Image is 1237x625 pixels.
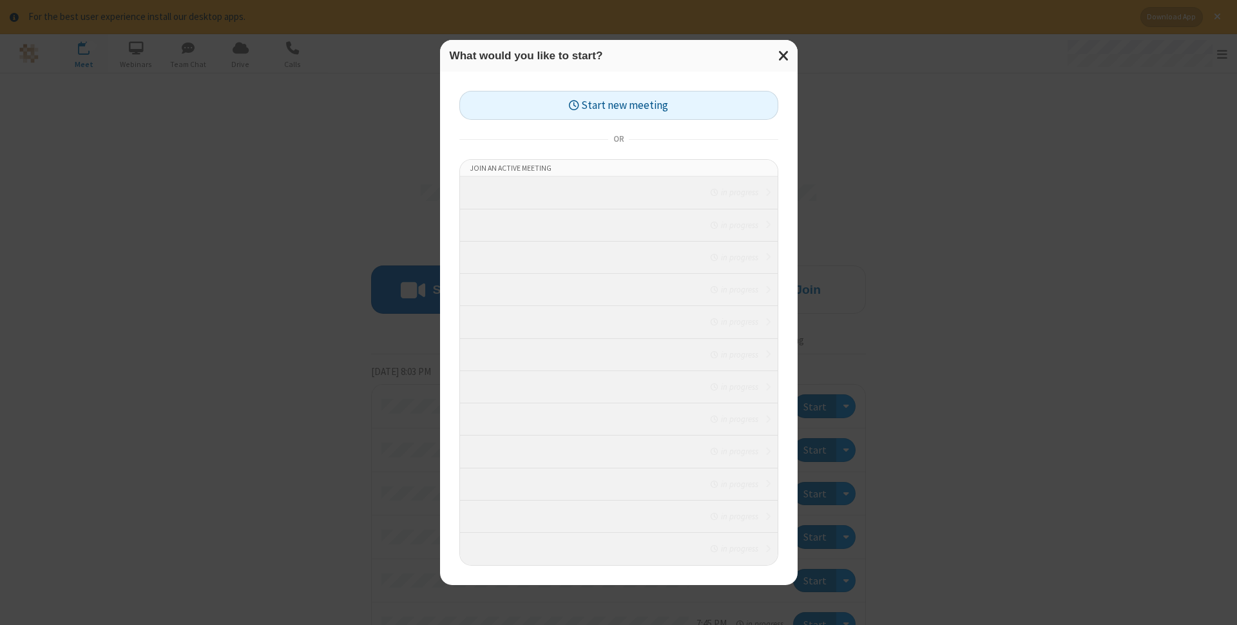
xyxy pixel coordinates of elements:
[711,316,758,328] em: in progress
[711,381,758,393] em: in progress
[711,413,758,425] em: in progress
[711,543,758,555] em: in progress
[711,349,758,361] em: in progress
[450,50,788,62] h3: What would you like to start?
[771,40,798,72] button: Close modal
[711,186,758,198] em: in progress
[608,131,629,149] span: or
[711,251,758,264] em: in progress
[459,91,778,120] button: Start new meeting
[711,284,758,296] em: in progress
[711,219,758,231] em: in progress
[711,478,758,490] em: in progress
[711,510,758,523] em: in progress
[460,160,778,177] li: Join an active meeting
[711,445,758,457] em: in progress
